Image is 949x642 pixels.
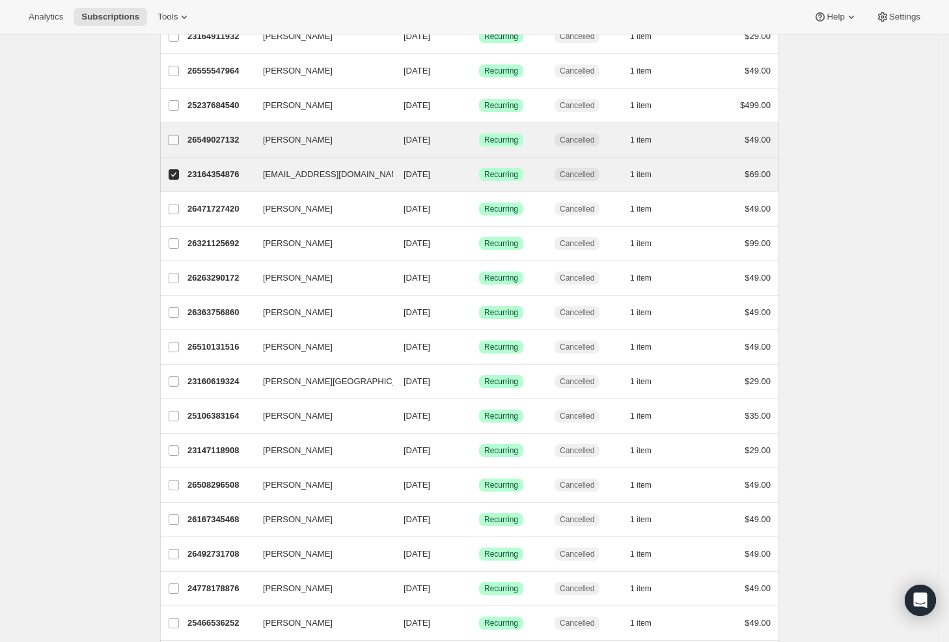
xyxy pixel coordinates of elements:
span: 1 item [630,618,652,628]
span: $49.00 [745,135,771,145]
p: 25466536252 [187,617,253,630]
button: [PERSON_NAME] [255,199,385,219]
button: [PERSON_NAME] [255,61,385,81]
span: [PERSON_NAME] [263,548,333,561]
span: Cancelled [560,273,594,283]
span: 1 item [630,411,652,421]
span: [DATE] [404,204,430,214]
span: 1 item [630,583,652,594]
button: Help [806,8,865,26]
span: 1 item [630,376,652,387]
span: $499.00 [740,100,771,110]
span: [DATE] [404,100,430,110]
p: 26508296508 [187,479,253,492]
button: 1 item [630,62,666,80]
span: [EMAIL_ADDRESS][DOMAIN_NAME] [263,168,406,181]
button: 1 item [630,545,666,563]
span: $49.00 [745,66,771,76]
button: [PERSON_NAME] [255,130,385,150]
div: 26555547964[PERSON_NAME][DATE]SuccessRecurringCancelled1 item$49.00 [187,62,771,80]
span: $35.00 [745,411,771,421]
div: 26492731708[PERSON_NAME][DATE]SuccessRecurringCancelled1 item$49.00 [187,545,771,563]
span: Recurring [484,411,518,421]
span: 1 item [630,238,652,249]
span: Recurring [484,618,518,628]
span: Tools [158,12,178,22]
p: 24778178876 [187,582,253,595]
p: 26549027132 [187,133,253,147]
span: [PERSON_NAME] [263,306,333,319]
span: [PERSON_NAME] [263,513,333,526]
button: 1 item [630,269,666,287]
button: 1 item [630,200,666,218]
span: Cancelled [560,376,594,387]
button: [PERSON_NAME] [255,440,385,461]
span: [PERSON_NAME] [263,444,333,457]
div: 26549027132[PERSON_NAME][DATE]SuccessRecurringCancelled1 item$49.00 [187,131,771,149]
button: [PERSON_NAME] [255,475,385,495]
p: 26492731708 [187,548,253,561]
button: Analytics [21,8,71,26]
span: Recurring [484,583,518,594]
p: 26510131516 [187,341,253,354]
button: [PERSON_NAME] [255,406,385,426]
span: [PERSON_NAME] [263,64,333,77]
span: $99.00 [745,238,771,248]
button: 1 item [630,27,666,46]
p: 25237684540 [187,99,253,112]
div: 24778178876[PERSON_NAME][DATE]SuccessRecurringCancelled1 item$49.00 [187,579,771,598]
button: Settings [868,8,928,26]
span: Settings [889,12,920,22]
span: 1 item [630,66,652,76]
p: 26263290172 [187,272,253,285]
span: 1 item [630,514,652,525]
div: 26510131516[PERSON_NAME][DATE]SuccessRecurringCancelled1 item$49.00 [187,338,771,356]
button: [PERSON_NAME] [255,613,385,634]
span: 1 item [630,307,652,318]
span: Cancelled [560,238,594,249]
span: 1 item [630,445,652,456]
button: 1 item [630,338,666,356]
button: 1 item [630,476,666,494]
span: Cancelled [560,66,594,76]
button: 1 item [630,234,666,253]
div: 25106383164[PERSON_NAME][DATE]SuccessRecurringCancelled1 item$35.00 [187,407,771,425]
span: $49.00 [745,549,771,559]
span: [DATE] [404,238,430,248]
button: 1 item [630,165,666,184]
button: 1 item [630,131,666,149]
button: [PERSON_NAME] [255,509,385,530]
span: [DATE] [404,273,430,283]
span: [PERSON_NAME][GEOGRAPHIC_DATA] [263,375,420,388]
span: [DATE] [404,66,430,76]
span: [PERSON_NAME] [263,30,333,43]
span: 1 item [630,169,652,180]
span: Help [827,12,844,22]
span: $49.00 [745,342,771,352]
span: 1 item [630,204,652,214]
span: $29.00 [745,376,771,386]
p: 23160619324 [187,375,253,388]
span: Cancelled [560,169,594,180]
span: $49.00 [745,307,771,317]
span: Cancelled [560,445,594,456]
span: Cancelled [560,411,594,421]
button: 1 item [630,303,666,322]
span: [DATE] [404,411,430,421]
span: 1 item [630,273,652,283]
span: [DATE] [404,514,430,524]
span: 1 item [630,342,652,352]
p: 23164354876 [187,168,253,181]
span: Recurring [484,169,518,180]
div: 26363756860[PERSON_NAME][DATE]SuccessRecurringCancelled1 item$49.00 [187,303,771,322]
span: 1 item [630,480,652,490]
div: 26263290172[PERSON_NAME][DATE]SuccessRecurringCancelled1 item$49.00 [187,269,771,287]
span: [PERSON_NAME] [263,410,333,423]
span: Recurring [484,480,518,490]
button: [PERSON_NAME][GEOGRAPHIC_DATA] [255,371,385,392]
span: Cancelled [560,549,594,559]
button: 1 item [630,579,666,598]
span: $49.00 [745,618,771,628]
span: $49.00 [745,514,771,524]
div: 23164911932[PERSON_NAME][DATE]SuccessRecurringCancelled1 item$29.00 [187,27,771,46]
